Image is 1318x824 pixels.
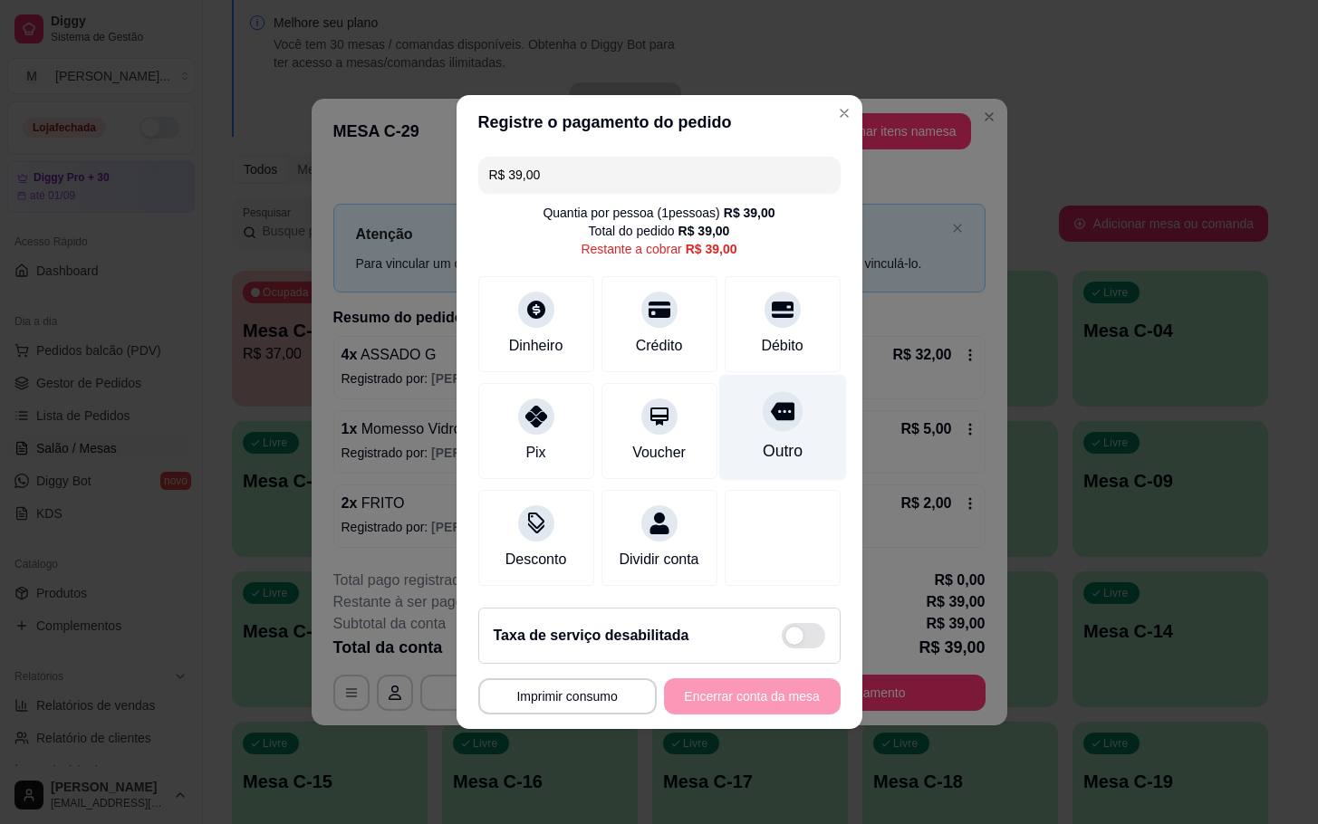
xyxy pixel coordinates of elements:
[509,335,563,357] div: Dinheiro
[619,549,698,570] div: Dividir conta
[761,335,803,357] div: Débito
[478,678,657,714] button: Imprimir consumo
[505,549,567,570] div: Desconto
[830,99,859,128] button: Close
[686,240,737,258] div: R$ 39,00
[457,95,862,149] header: Registre o pagamento do pedido
[494,625,689,647] h2: Taxa de serviço desabilitada
[581,240,736,258] div: Restante a cobrar
[543,204,774,222] div: Quantia por pessoa ( 1 pessoas)
[762,439,802,463] div: Outro
[589,222,730,240] div: Total do pedido
[724,204,775,222] div: R$ 39,00
[678,222,730,240] div: R$ 39,00
[489,157,830,193] input: Ex.: hambúrguer de cordeiro
[636,335,683,357] div: Crédito
[525,442,545,464] div: Pix
[632,442,686,464] div: Voucher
